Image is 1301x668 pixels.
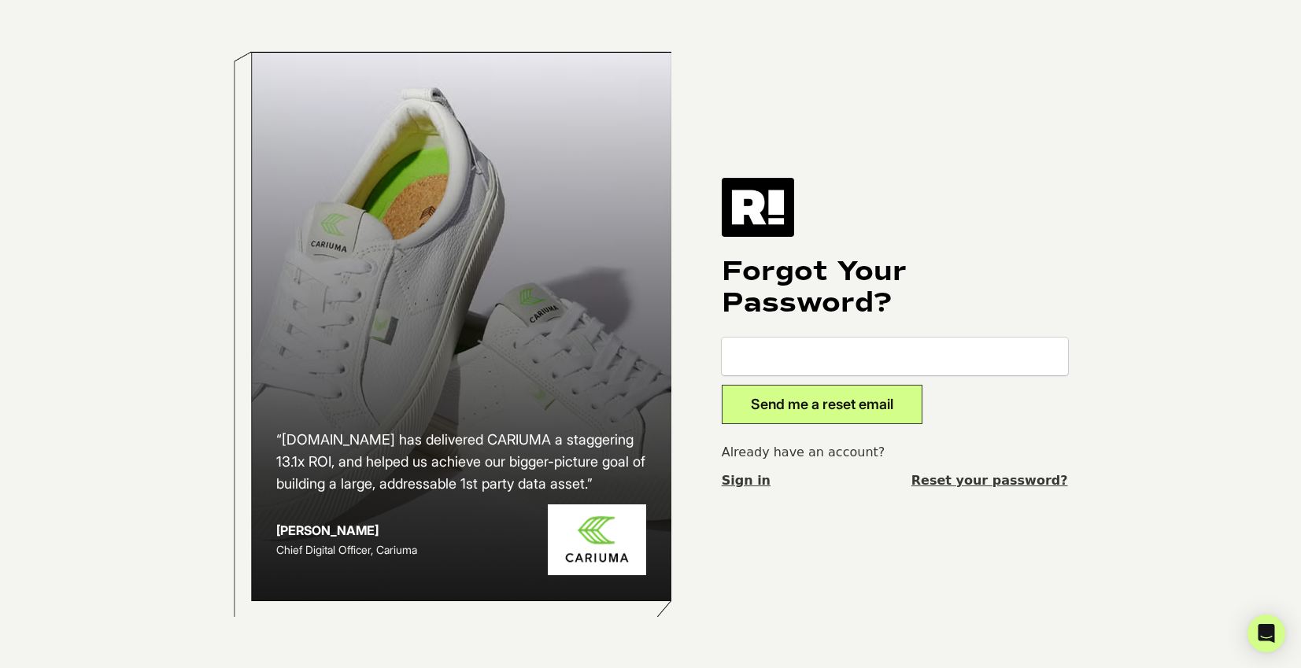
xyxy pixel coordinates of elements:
[722,471,771,490] a: Sign in
[276,429,646,495] h2: “[DOMAIN_NAME] has delivered CARIUMA a staggering 13.1x ROI, and helped us achieve our bigger-pic...
[548,504,646,576] img: Cariuma
[722,443,1068,462] p: Already have an account?
[722,256,1068,319] h1: Forgot Your Password?
[722,178,794,236] img: Retention.com
[722,385,922,424] button: Send me a reset email
[276,522,379,538] strong: [PERSON_NAME]
[911,471,1068,490] a: Reset your password?
[276,543,417,556] span: Chief Digital Officer, Cariuma
[1247,614,1285,652] div: Open Intercom Messenger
